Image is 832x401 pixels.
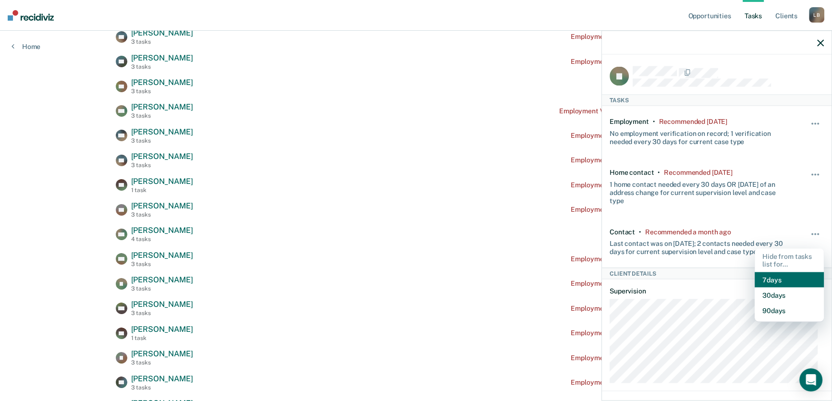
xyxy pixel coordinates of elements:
div: 3 tasks [131,261,193,267]
span: [PERSON_NAME] [131,78,193,87]
div: Employment Verification recommended [DATE] [571,354,716,362]
span: [PERSON_NAME] [131,300,193,309]
div: Employment Verification recommended [DATE] [571,33,716,41]
div: 1 task [131,187,193,194]
span: [PERSON_NAME] [131,374,193,383]
div: Employment Verification recommended [DATE] [571,156,716,164]
span: [PERSON_NAME] [131,53,193,62]
a: Home [12,42,40,51]
div: Home contact [610,169,654,177]
div: Employment Verification recommended [DATE] [571,304,716,313]
div: 3 tasks [131,310,193,316]
div: Recommended 4 months ago [664,169,732,177]
div: Last contact was on [DATE]; 2 contacts needed every 30 days for current supervision level and cas... [610,236,788,256]
button: 90 days [755,303,824,318]
div: 3 tasks [131,359,193,366]
div: No employment verification on record; 1 verification needed every 30 days for current case type [610,125,788,146]
span: [PERSON_NAME] [131,226,193,235]
div: Open Intercom Messenger [799,368,822,391]
div: Employment Verification recommended [DATE] [571,255,716,263]
span: [PERSON_NAME] [131,102,193,111]
div: • [639,228,641,236]
div: Employment Verification recommended [DATE] [571,279,716,288]
div: 3 tasks [131,384,193,391]
div: Contact [610,228,635,236]
div: • [653,117,655,125]
div: 1 home contact needed every 30 days OR [DATE] of an address change for current supervision level ... [610,177,788,205]
div: Employment Verification recommended [DATE] [571,58,716,66]
div: Hide from tasks list for... [755,248,824,272]
div: 3 tasks [131,137,193,144]
div: • [658,169,660,177]
div: Employment Verification recommended [DATE] [571,181,716,189]
span: [PERSON_NAME] [131,251,193,260]
div: Recommended a month ago [645,228,731,236]
div: 3 tasks [131,162,193,169]
div: Employment Verification recommended [DATE] [571,378,716,387]
button: 30 days [755,288,824,303]
span: [PERSON_NAME] [131,28,193,37]
span: [PERSON_NAME] [131,275,193,284]
button: 7 days [755,272,824,288]
div: Recommended 4 months ago [659,117,727,125]
span: [PERSON_NAME] [131,127,193,136]
div: L B [809,7,824,23]
div: 3 tasks [131,112,193,119]
div: Employment Verification recommended a year ago [559,107,717,115]
span: [PERSON_NAME] [131,201,193,210]
div: 3 tasks [131,285,193,292]
div: 3 tasks [131,38,193,45]
div: Tasks [602,94,832,106]
img: Recidiviz [8,10,54,21]
div: Employment Verification recommended [DATE] [571,329,716,337]
div: 3 tasks [131,88,193,95]
span: [PERSON_NAME] [131,349,193,358]
div: 1 task [131,335,193,341]
div: Employment Verification recommended [DATE] [571,206,716,214]
span: [PERSON_NAME] [131,152,193,161]
span: [PERSON_NAME] [131,325,193,334]
div: 3 tasks [131,211,193,218]
div: Employment [610,117,649,125]
dt: Supervision [610,287,824,295]
div: Employment Verification recommended [DATE] [571,132,716,140]
div: 4 tasks [131,236,193,243]
div: Client Details [602,267,832,279]
span: [PERSON_NAME] [131,177,193,186]
div: 3 tasks [131,63,193,70]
